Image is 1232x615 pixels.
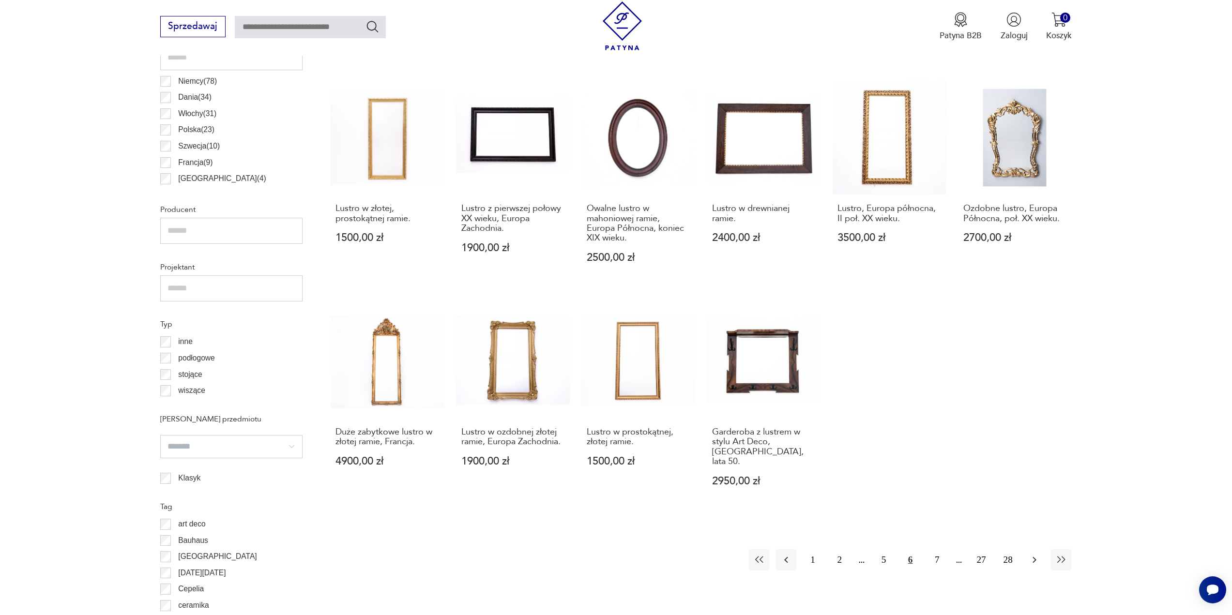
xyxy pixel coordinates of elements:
p: Klasyk [178,472,200,484]
p: 3500,00 zł [837,233,941,243]
a: Ikona medaluPatyna B2B [940,12,982,41]
a: Lustro w złotej, prostokątnej ramie.Lustro w złotej, prostokątnej ramie.1500,00 zł [330,81,444,285]
iframe: Smartsupp widget button [1199,576,1226,603]
h3: Lustro z pierwszej połowy XX wieku, Europa Zachodnia. [461,204,565,233]
p: 2400,00 zł [712,233,816,243]
p: Włochy ( 31 ) [178,107,216,120]
p: Producent [160,203,303,216]
button: Sprzedawaj [160,16,226,37]
button: 27 [971,549,991,570]
a: Lustro, Europa północna, II poł. XX wieku.Lustro, Europa północna, II poł. XX wieku.3500,00 zł [833,81,946,285]
p: 1900,00 zł [461,243,565,253]
a: Lustro w prostokątnej, złotej ramie.Lustro w prostokątnej, złotej ramie.1500,00 zł [581,304,695,509]
p: Koszyk [1046,30,1072,41]
p: Tag [160,500,303,513]
button: 6 [900,549,921,570]
button: 7 [927,549,947,570]
p: Projektant [160,261,303,273]
p: Szwecja ( 10 ) [178,140,220,152]
p: 2950,00 zł [712,476,816,486]
p: 1500,00 zł [335,233,439,243]
a: Duże zabytkowe lustro w złotej ramie, Francja.Duże zabytkowe lustro w złotej ramie, Francja.4900,... [330,304,444,509]
p: 1500,00 zł [587,456,690,466]
h3: Owalne lustro w mahoniowej ramie, Europa Północna, koniec XIX wieku. [587,204,690,243]
img: Ikona medalu [953,12,968,27]
button: Patyna B2B [940,12,982,41]
h3: Ozdobne lustro, Europa Północna, poł. XX wieku. [963,204,1067,224]
img: Ikonka użytkownika [1006,12,1021,27]
h3: Duże zabytkowe lustro w złotej ramie, Francja. [335,427,439,447]
h3: Garderoba z lustrem w stylu Art Deco, [GEOGRAPHIC_DATA], lata 50. [712,427,816,467]
a: Sprzedawaj [160,23,226,31]
p: [PERSON_NAME] przedmiotu [160,413,303,425]
p: inne [178,335,192,348]
img: Ikona koszyka [1051,12,1066,27]
button: 5 [873,549,894,570]
button: Zaloguj [1001,12,1028,41]
p: Patyna B2B [940,30,982,41]
div: 0 [1060,13,1070,23]
p: Zaloguj [1001,30,1028,41]
p: ceramika [178,599,209,612]
h3: Lustro, Europa północna, II poł. XX wieku. [837,204,941,224]
a: Garderoba z lustrem w stylu Art Deco, Polska, lata 50.Garderoba z lustrem w stylu Art Deco, [GEOG... [707,304,821,509]
p: 4900,00 zł [335,456,439,466]
h3: Lustro w drewnianej ramie. [712,204,816,224]
p: Bauhaus [178,534,208,547]
a: Ozdobne lustro, Europa Północna, poł. XX wieku.Ozdobne lustro, Europa Północna, poł. XX wieku.270... [958,81,1072,285]
p: 2500,00 zł [587,253,690,263]
p: podłogowe [178,352,214,364]
h3: Lustro w złotej, prostokątnej ramie. [335,204,439,224]
p: Niemcy ( 78 ) [178,75,217,88]
p: stojące [178,368,202,381]
p: 2700,00 zł [963,233,1067,243]
button: 2 [829,549,850,570]
p: Francja ( 9 ) [178,156,213,169]
p: Dania ( 34 ) [178,91,212,104]
p: [DATE][DATE] [178,567,226,579]
p: [GEOGRAPHIC_DATA] [178,550,257,563]
a: Lustro w drewnianej ramie.Lustro w drewnianej ramie.2400,00 zł [707,81,821,285]
img: Patyna - sklep z meblami i dekoracjami vintage [598,1,647,50]
p: [GEOGRAPHIC_DATA] ( 4 ) [178,172,266,185]
h3: Lustro w ozdobnej złotej ramie, Europa Zachodnia. [461,427,565,447]
p: Polska ( 23 ) [178,123,214,136]
a: Lustro w ozdobnej złotej ramie, Europa Zachodnia.Lustro w ozdobnej złotej ramie, Europa Zachodnia... [456,304,570,509]
button: 1 [802,549,823,570]
button: Szukaj [365,19,380,33]
button: 28 [998,549,1019,570]
p: wiszące [178,384,205,397]
h3: Lustro w prostokątnej, złotej ramie. [587,427,690,447]
p: Cepelia [178,583,204,595]
button: 0Koszyk [1046,12,1072,41]
p: art deco [178,518,205,530]
a: Lustro z pierwszej połowy XX wieku, Europa Zachodnia.Lustro z pierwszej połowy XX wieku, Europa Z... [456,81,570,285]
a: Owalne lustro w mahoniowej ramie, Europa Północna, koniec XIX wieku.Owalne lustro w mahoniowej ra... [581,81,695,285]
p: Hiszpania ( 4 ) [178,189,221,201]
p: 1900,00 zł [461,456,565,466]
p: Typ [160,318,303,330]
